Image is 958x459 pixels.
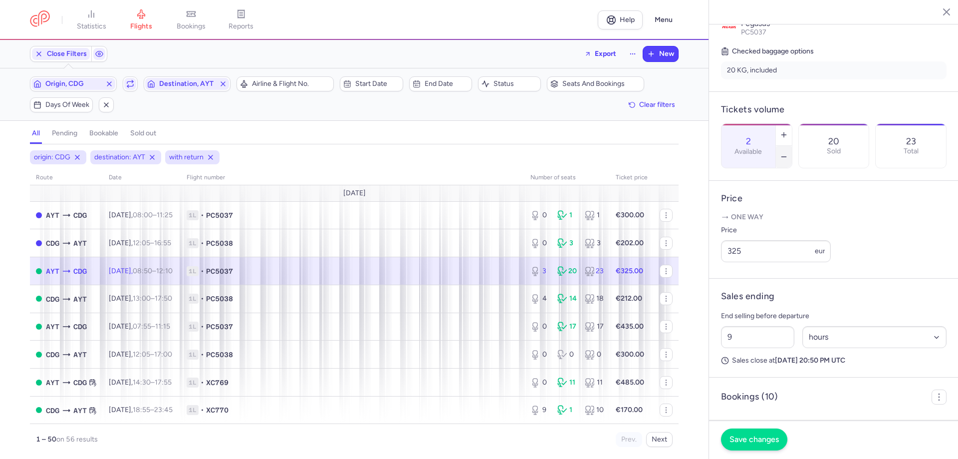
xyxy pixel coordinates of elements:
[73,377,87,388] span: Charles De Gaulle, Paris, France
[201,266,204,276] span: •
[66,9,116,31] a: statistics
[815,247,825,255] span: eur
[46,266,59,277] span: Antalya, Antalya, Turkey
[32,129,40,138] h4: all
[206,266,233,276] span: PC5037
[133,267,152,275] time: 08:50
[530,210,549,220] div: 0
[616,406,643,414] strong: €170.00
[30,97,93,112] button: Days of week
[530,238,549,248] div: 0
[52,129,77,138] h4: pending
[133,211,153,219] time: 08:00
[133,294,151,303] time: 13:00
[206,210,233,220] span: PC5037
[34,152,70,162] span: origin: CDG
[36,435,56,444] strong: 1 – 50
[187,294,199,304] span: 1L
[133,406,150,414] time: 18:55
[493,80,537,88] span: Status
[109,294,172,303] span: [DATE],
[206,405,229,415] span: XC770
[216,9,266,31] a: reports
[30,76,117,91] button: Origin, CDG
[557,238,576,248] div: 3
[206,294,233,304] span: PC5038
[229,22,253,31] span: reports
[524,170,610,185] th: number of seats
[201,350,204,360] span: •
[154,406,173,414] time: 23:45
[409,76,472,91] button: End date
[557,405,576,415] div: 1
[30,46,91,61] button: Close Filters
[187,350,199,360] span: 1L
[155,294,172,303] time: 17:50
[133,239,150,247] time: 12:05
[530,294,549,304] div: 4
[595,50,616,57] span: Export
[557,378,576,388] div: 11
[94,152,145,162] span: destination: AYT
[585,294,604,304] div: 18
[133,267,173,275] span: –
[30,10,50,29] a: CitizenPlane red outlined logo
[103,170,181,185] th: date
[109,406,173,414] span: [DATE],
[721,310,947,322] p: End selling before departure
[187,266,199,276] span: 1L
[530,322,549,332] div: 0
[904,147,919,155] p: Total
[530,350,549,360] div: 0
[133,350,150,359] time: 12:05
[578,46,623,62] button: Export
[206,238,233,248] span: PC5038
[721,429,787,451] button: Save changes
[252,80,330,88] span: Airline & Flight No.
[721,61,947,79] li: 20 KG, included
[187,210,199,220] span: 1L
[201,322,204,332] span: •
[169,152,204,162] span: with return
[721,291,774,302] h4: Sales ending
[177,22,206,31] span: bookings
[547,76,644,91] button: Seats and bookings
[625,97,679,112] button: Clear filters
[721,356,947,365] p: Sales close at
[585,210,604,220] div: 1
[133,350,172,359] span: –
[159,80,215,88] span: Destination, AYT
[775,356,845,365] strong: [DATE] 20:50 PM UTC
[155,322,170,331] time: 11:15
[557,266,576,276] div: 20
[46,349,59,360] span: CDG
[133,378,151,387] time: 14:30
[46,294,59,305] span: CDG
[73,266,87,277] span: Charles De Gaulle, Paris, France
[585,405,604,415] div: 10
[610,170,654,185] th: Ticket price
[36,240,42,246] span: CLOSED
[46,377,59,388] span: Antalya, Antalya, Turkey
[530,266,549,276] div: 3
[133,406,173,414] span: –
[46,210,59,221] span: Antalya, Antalya, Turkey
[144,76,231,91] button: Destination, AYT
[721,19,737,35] img: Pegasus logo
[73,238,87,249] span: AYT
[73,349,87,360] span: AYT
[109,322,170,331] span: [DATE],
[109,267,173,275] span: [DATE],
[598,10,643,29] a: Help
[133,322,151,331] time: 07:55
[187,405,199,415] span: 1L
[355,80,399,88] span: Start date
[109,350,172,359] span: [DATE],
[562,80,641,88] span: Seats and bookings
[616,239,644,247] strong: €202.00
[201,405,204,415] span: •
[721,240,831,262] input: ---
[616,211,644,219] strong: €300.00
[237,76,334,91] button: Airline & Flight No.
[156,267,173,275] time: 12:10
